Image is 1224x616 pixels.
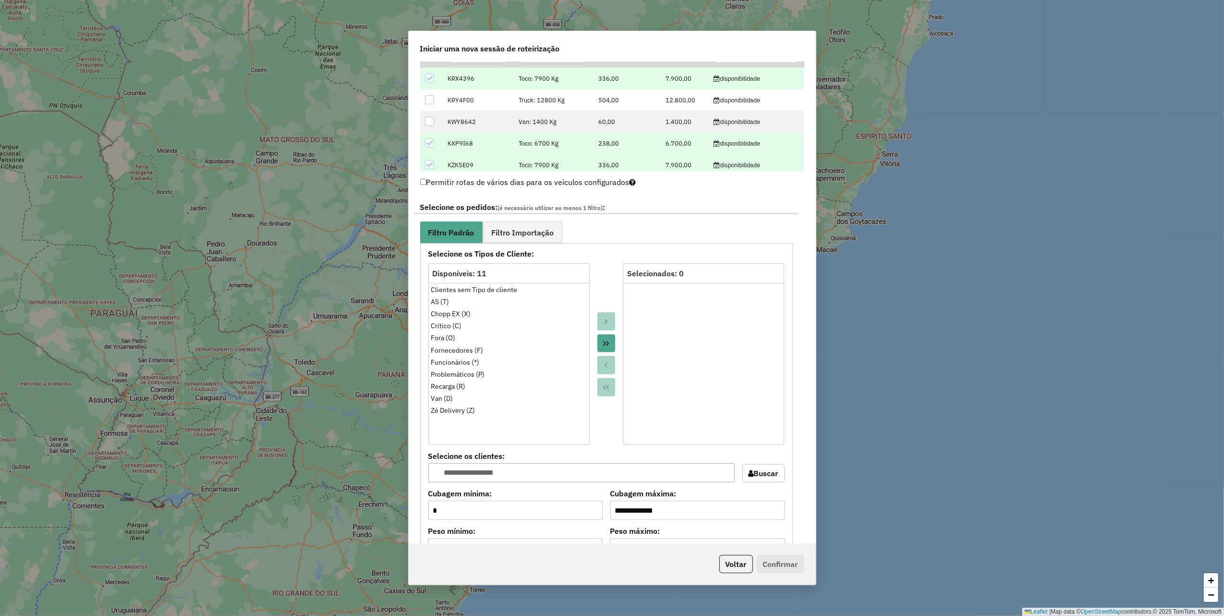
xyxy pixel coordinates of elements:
[513,133,593,154] td: Toco: 6700 Kg
[498,204,603,211] span: (é necessário utilizar ao menos 1 filtro)
[428,488,603,499] label: Cubagem mínima:
[714,117,799,126] div: disponibilidade
[1022,608,1224,616] div: Map data © contributors,© 2025 TomTom, Microsoft
[431,309,586,319] div: Chopp EX (X)
[1208,589,1214,601] span: −
[1208,574,1214,586] span: +
[661,111,709,133] td: 1.400,00
[433,268,585,279] div: Disponíveis: 11
[431,345,586,356] div: Fornecedores (F)
[443,111,513,133] td: KWY8642
[714,98,720,104] i: Possui agenda para o dia
[1204,588,1218,602] a: Zoom out
[661,68,709,89] td: 7.900,00
[661,89,709,111] td: 12.800,00
[594,89,661,111] td: 504,00
[513,154,593,176] td: Toco: 7900 Kg
[431,406,586,416] div: Zé Delivery (Z)
[431,382,586,392] div: Recarga (R)
[594,154,661,176] td: 336,00
[594,68,661,89] td: 336,00
[719,555,753,573] button: Voltar
[420,173,636,191] label: Permitir rotas de vários dias para os veículos configurados
[714,160,799,170] div: disponibilidade
[420,179,426,185] input: Permitir rotas de vários dias para os veículos configurados
[423,248,790,259] strong: Selecione os Tipos de Cliente:
[428,229,474,236] span: Filtro Padrão
[431,285,586,295] div: Clientes sem Tipo de cliente
[420,43,560,54] span: Iniciar uma nova sessão de roteirização
[431,357,586,368] div: Funcionários (*)
[428,450,735,462] label: Selecione os clientes:
[630,178,636,186] i: Selecione pelo menos um veículo
[414,201,799,214] label: Selecione os pedidos: :
[431,297,586,307] div: AS (T)
[714,74,799,83] div: disponibilidade
[597,334,616,353] button: Move All to Target
[513,68,593,89] td: Toco: 7900 Kg
[714,96,799,105] div: disponibilidade
[661,154,709,176] td: 7.900,00
[742,464,785,482] button: Buscar
[1025,608,1048,615] a: Leaflet
[513,89,593,111] td: Truck: 12800 Kg
[443,133,513,154] td: KXP9I68
[513,111,593,133] td: Van: 1400 Kg
[443,68,513,89] td: KRX4396
[714,76,720,82] i: Possui agenda para o dia
[714,139,799,148] div: disponibilidade
[714,162,720,169] i: Possui agenda para o dia
[1204,573,1218,588] a: Zoom in
[431,321,586,331] div: Crítico (C)
[1049,608,1051,615] span: |
[443,154,513,176] td: KZK5E09
[627,268,780,279] div: Selecionados: 0
[714,119,720,125] i: Possui agenda para o dia
[610,525,785,537] label: Peso máximo:
[443,89,513,111] td: KRY4F00
[431,333,586,343] div: Fora (O)
[1081,608,1122,615] a: OpenStreetMap
[610,488,785,499] label: Cubagem máxima:
[492,229,554,236] span: Filtro Importação
[431,370,586,380] div: Problemáticos (P)
[594,133,661,154] td: 238,00
[661,133,709,154] td: 6.700,00
[431,394,586,404] div: Van (D)
[428,525,603,537] label: Peso mínimo:
[714,141,720,147] i: Possui agenda para o dia
[594,111,661,133] td: 60,00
